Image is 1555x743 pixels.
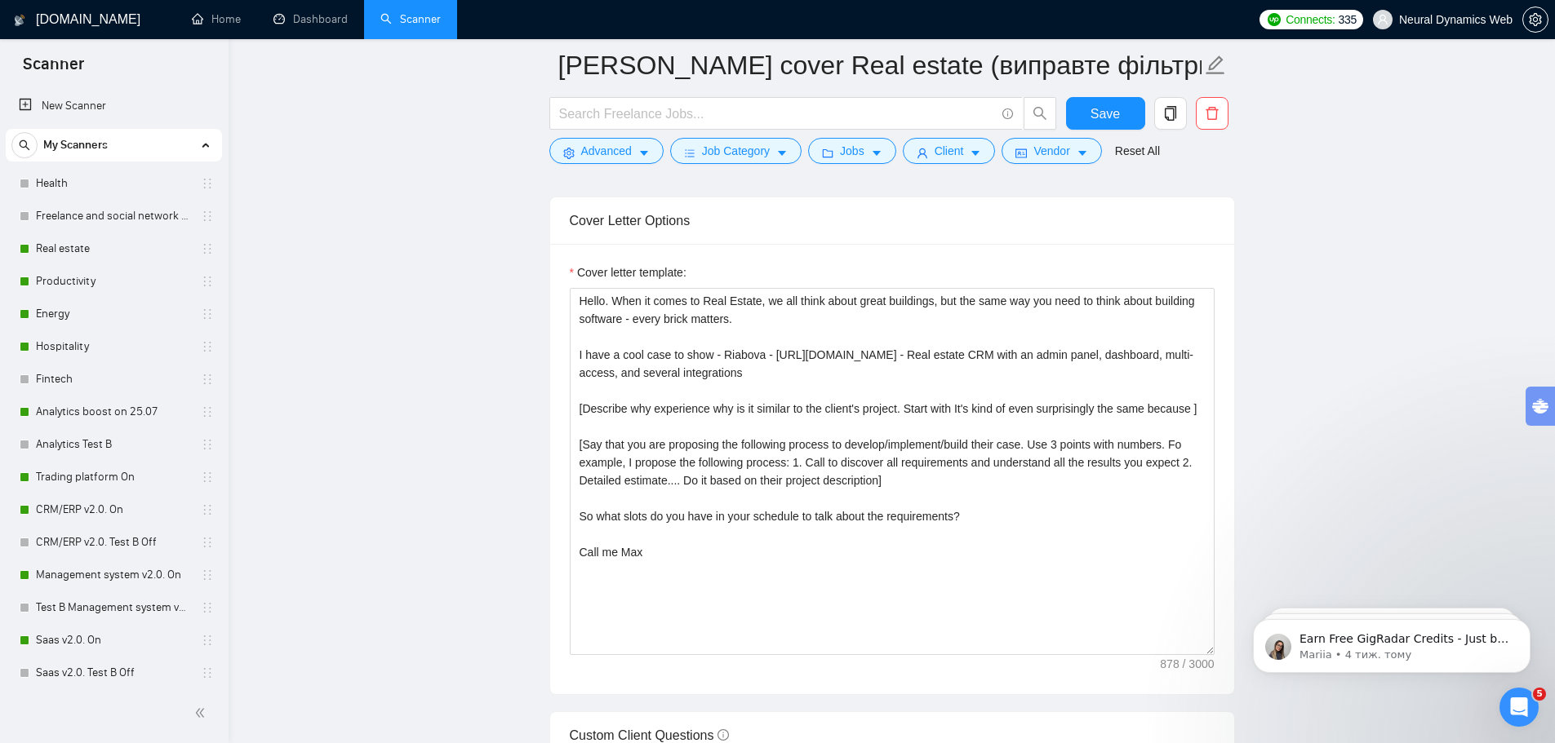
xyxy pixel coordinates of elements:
button: copy [1154,97,1187,130]
a: Analytics Test B [36,428,191,461]
a: searchScanner [380,12,441,26]
a: Reset All [1115,142,1160,160]
span: holder [201,503,214,516]
span: Scanner [10,52,97,86]
span: holder [201,340,214,353]
span: copy [1155,106,1186,121]
span: Connects: [1286,11,1335,29]
button: idcardVendorcaret-down [1002,138,1101,164]
textarea: Cover letter template: [570,288,1215,655]
span: holder [201,275,214,288]
a: CRM/ERP v2.0. On [36,493,191,526]
span: search [12,139,37,151]
div: Cover Letter Options [570,197,1215,244]
span: idcard [1015,147,1027,159]
span: Client [935,142,964,160]
input: Search Freelance Jobs... [559,104,995,124]
span: double-left [194,705,211,721]
button: userClientcaret-down [903,138,996,164]
button: barsJob Categorycaret-down [670,138,802,164]
span: bars [684,147,695,159]
a: setting [1522,13,1548,26]
span: holder [201,666,214,679]
span: 335 [1339,11,1357,29]
a: CRM/ERP v2.0. Test B Off [36,526,191,559]
span: user [1377,14,1388,25]
a: homeHome [192,12,241,26]
span: 5 [1533,688,1546,701]
span: holder [201,210,214,223]
span: Advanced [581,142,632,160]
button: search [1024,97,1056,130]
img: upwork-logo.png [1268,13,1281,26]
button: delete [1196,97,1228,130]
a: Fintech [36,363,191,396]
span: caret-down [970,147,981,159]
span: user [917,147,928,159]
button: setting [1522,7,1548,33]
iframe: Intercom notifications повідомлення [1228,585,1555,699]
span: holder [201,536,214,549]
a: New Scanner [19,90,209,122]
span: delete [1197,106,1228,121]
span: Job Category [702,142,770,160]
a: Analytics boost on 25.07 [36,396,191,428]
button: search [11,132,38,158]
span: holder [201,471,214,484]
button: Save [1066,97,1145,130]
a: Hospitality [36,330,191,363]
span: search [1024,106,1055,121]
span: Jobs [840,142,864,160]
span: holder [201,373,214,386]
span: edit [1205,55,1226,76]
span: holder [201,601,214,614]
span: holder [201,307,214,321]
button: folderJobscaret-down [808,138,896,164]
a: Trading platform On [36,461,191,493]
span: setting [563,147,575,159]
span: My Scanners [43,129,108,161]
span: Vendor [1033,142,1069,160]
a: Freelance and social network (change includes) [36,200,191,232]
span: folder [822,147,833,159]
span: holder [201,177,214,190]
iframe: Intercom live chat [1499,688,1539,727]
span: holder [201,242,214,255]
a: Saas v2.0. On [36,624,191,657]
span: holder [201,405,214,418]
a: Saas v2.0. Test B Off [36,657,191,689]
span: Custom Client Questions [570,728,729,742]
a: Health [36,167,191,200]
a: Productivity [36,265,191,298]
input: Scanner name... [558,45,1202,86]
span: caret-down [776,147,788,159]
span: setting [1523,13,1548,26]
li: New Scanner [6,90,222,122]
span: holder [201,438,214,451]
span: info-circle [718,729,729,741]
a: dashboardDashboard [273,12,348,26]
img: logo [14,7,25,33]
a: Real estate [36,232,191,265]
label: Cover letter template: [570,263,686,281]
span: holder [201,568,214,582]
span: holder [201,634,214,647]
span: Save [1091,104,1120,124]
a: Management system v2.0. On [36,559,191,591]
button: settingAdvancedcaret-down [549,138,664,164]
a: Test B Management system v2.0. Off [36,591,191,624]
span: caret-down [638,147,650,159]
span: caret-down [871,147,882,159]
span: caret-down [1077,147,1088,159]
a: Energy [36,298,191,330]
span: info-circle [1002,108,1013,119]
